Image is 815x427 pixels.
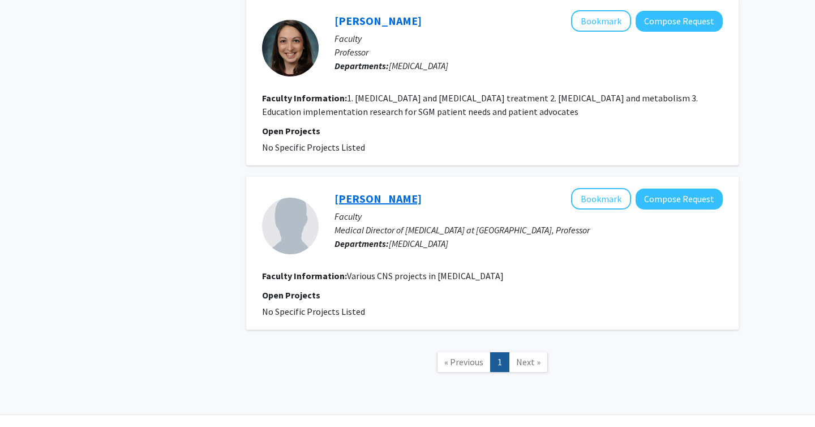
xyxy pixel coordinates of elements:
b: Departments: [334,60,389,71]
span: [MEDICAL_DATA] [389,238,448,249]
nav: Page navigation [246,341,739,387]
span: [MEDICAL_DATA] [389,60,448,71]
a: 1 [490,352,509,372]
button: Compose Request to Wenyin Shi [636,189,723,210]
fg-read-more: Various CNS projects in [MEDICAL_DATA] [347,270,504,281]
span: No Specific Projects Listed [262,142,365,153]
p: Medical Director of [MEDICAL_DATA] at [GEOGRAPHIC_DATA], Professor [334,223,723,237]
p: Open Projects [262,288,723,302]
fg-read-more: 1. [MEDICAL_DATA] and [MEDICAL_DATA] treatment 2. [MEDICAL_DATA] and metabolism 3. Education impl... [262,92,698,117]
span: No Specific Projects Listed [262,306,365,317]
b: Faculty Information: [262,92,347,104]
b: Departments: [334,238,389,249]
p: Open Projects [262,124,723,138]
p: Faculty [334,32,723,45]
a: [PERSON_NAME] [334,191,422,206]
p: Faculty [334,210,723,223]
b: Faculty Information: [262,270,347,281]
button: Add Wenyin Shi to Bookmarks [571,188,631,210]
p: Professor [334,45,723,59]
button: Add Nicole Simone to Bookmarks [571,10,631,32]
button: Compose Request to Nicole Simone [636,11,723,32]
a: Next Page [509,352,548,372]
span: Next » [516,356,541,368]
a: Previous Page [437,352,491,372]
a: [PERSON_NAME] [334,14,422,28]
iframe: Chat [8,376,48,419]
span: « Previous [444,356,483,368]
